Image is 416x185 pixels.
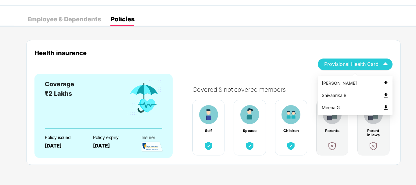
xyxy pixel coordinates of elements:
div: [PERSON_NAME] [322,80,389,87]
div: Spouse [242,129,258,133]
div: Insurer [142,135,179,140]
img: benefitCardImg [240,105,259,124]
div: Parents [324,129,340,133]
img: svg+xml;base64,PHN2ZyB4bWxucz0iaHR0cDovL3d3dy53My5vcmcvMjAwMC9zdmciIHdpZHRoPSI0OCIgaGVpZ2h0PSI0OC... [383,105,389,111]
div: Coverage [45,80,74,89]
div: Employee & Dependents [27,16,101,22]
div: Children [283,129,299,133]
img: benefitCardImg [199,105,218,124]
img: benefitCardImg [327,141,338,151]
div: [DATE] [45,143,82,149]
img: benefitCardImg [126,80,162,116]
img: svg+xml;base64,PHN2ZyB4bWxucz0iaHR0cDovL3d3dy53My5vcmcvMjAwMC9zdmciIHdpZHRoPSI0OCIgaGVpZ2h0PSI0OC... [383,80,389,86]
div: Policies [111,16,134,22]
img: InsurerLogo [142,141,163,152]
div: Meena G [322,104,389,111]
div: Policy expiry [93,135,131,140]
img: benefitCardImg [244,141,255,151]
span: Provisional Health Card [324,62,378,66]
div: Shivaarika B [322,92,389,99]
span: ₹2 Lakhs [45,90,72,97]
button: Provisional Health Card [318,59,393,70]
img: benefitCardImg [368,141,379,151]
img: svg+xml;base64,PHN2ZyB4bWxucz0iaHR0cDovL3d3dy53My5vcmcvMjAwMC9zdmciIHdpZHRoPSI0OCIgaGVpZ2h0PSI0OC... [383,92,389,98]
img: benefitCardImg [285,141,296,151]
div: [DATE] [93,143,131,149]
div: Health insurance [34,49,309,56]
img: benefitCardImg [203,141,214,151]
img: benefitCardImg [282,105,300,124]
div: Covered & not covered members [192,86,399,93]
div: Parent in laws [365,129,381,133]
div: Policy issued [45,135,82,140]
img: Icuh8uwCUCF+XjCZyLQsAKiDCM9HiE6CMYmKQaPGkZKaA32CAAACiQcFBJY0IsAAAAASUVORK5CYII= [380,59,391,69]
div: Self [201,129,217,133]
